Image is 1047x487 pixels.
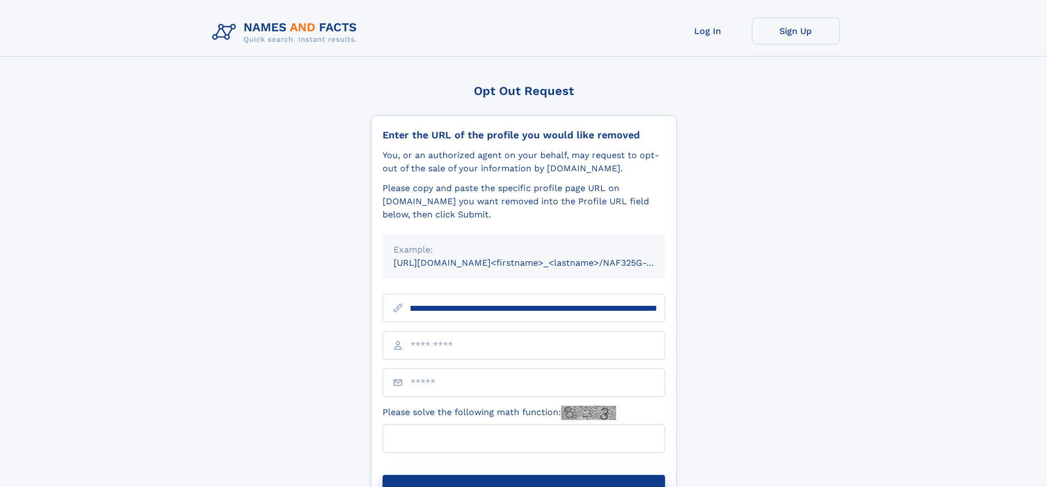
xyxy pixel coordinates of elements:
[208,18,366,47] img: Logo Names and Facts
[394,243,654,256] div: Example:
[664,18,752,44] a: Log In
[383,406,616,420] label: Please solve the following math function:
[383,129,665,141] div: Enter the URL of the profile you would like removed
[752,18,840,44] a: Sign Up
[383,149,665,175] div: You, or an authorized agent on your behalf, may request to opt-out of the sale of your informatio...
[394,258,686,268] small: [URL][DOMAIN_NAME]<firstname>_<lastname>/NAF325G-xxxxxxxx
[371,84,677,98] div: Opt Out Request
[383,182,665,221] div: Please copy and paste the specific profile page URL on [DOMAIN_NAME] you want removed into the Pr...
